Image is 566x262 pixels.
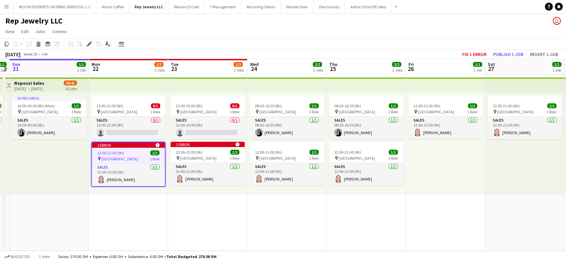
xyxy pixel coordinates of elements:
div: [DATE] → [DATE] [14,86,44,91]
span: View [5,28,15,34]
app-card-role: Sales1/112:00-21:00 (9h)[PERSON_NAME] [487,117,562,139]
span: Jobs [35,28,45,34]
app-user-avatar: Rudi Yriarte [553,17,561,25]
span: 23 [170,65,178,73]
app-job-card: 15:00-23:00 (8h)0/1 [GEOGRAPHIC_DATA]1 RoleSales0/115:00-23:00 (8h) [91,95,165,139]
span: Edit [21,28,29,34]
app-job-card: 12:00-21:00 (9h)1/1 [GEOGRAPHIC_DATA]1 RoleSales1/112:00-21:00 (9h)[PERSON_NAME] [329,142,403,185]
button: Recurring Clients [241,0,281,13]
button: Masra Coffee [96,0,129,13]
span: 1 Role [150,156,159,161]
span: 1/1 [552,62,561,67]
app-card-role: Sales1/113:00-22:00 (9h)[PERSON_NAME] [92,164,165,186]
span: 08:30-16:30 (8h) [255,103,282,108]
span: 2/2 [392,62,401,67]
div: +04 [41,52,47,57]
span: 1 Role [230,109,239,114]
app-card-role: Sales1/108:30-16:30 (8h)[PERSON_NAME] [250,117,324,139]
span: [GEOGRAPHIC_DATA] [497,109,534,114]
div: 41 jobs [66,85,77,91]
h3: Repossi Sales [14,80,44,86]
span: 39/41 [64,80,77,85]
div: 12:00-21:00 (9h)1/1 [GEOGRAPHIC_DATA]1 RoleSales1/112:00-21:00 (9h)[PERSON_NAME] [408,95,482,139]
span: [GEOGRAPHIC_DATA] [101,156,138,161]
span: [GEOGRAPHIC_DATA] [339,109,375,114]
app-card-role: Sales1/112:00-21:00 (9h)[PERSON_NAME] [329,163,403,185]
span: [GEOGRAPHIC_DATA] [418,109,454,114]
span: [GEOGRAPHIC_DATA] [101,109,137,114]
span: 1 Role [388,156,398,161]
span: [GEOGRAPHIC_DATA] [259,156,296,161]
div: 12:00-20:00 (8h)0/1 [GEOGRAPHIC_DATA]1 RoleSales0/112:00-20:00 (8h) [170,95,245,139]
div: 2 Jobs [392,68,403,73]
span: Total Budgeted 270.00 DH [166,254,217,259]
div: In progress [12,95,86,101]
span: 12:00-21:00 (9h) [493,103,520,108]
span: 1/1 [77,62,86,67]
app-job-card: In progress16:00-00:00 (8h) (Mon)1/1 [GEOGRAPHIC_DATA]1 RoleSales1/116:00-00:00 (8h)[PERSON_NAME] [12,95,86,139]
button: Adhoc (One Off Jobs) [345,0,392,13]
button: Rep Jewelry LLC [129,0,169,13]
app-job-card: 08:30-16:30 (8h)1/1 [GEOGRAPHIC_DATA]1 RoleSales1/108:30-16:30 (8h)[PERSON_NAME] [250,95,324,139]
span: 1 Role [230,156,239,161]
span: 1/1 [150,150,159,155]
div: 1 error [92,142,165,148]
h1: Rep Jewelry LLC [5,16,63,26]
app-card-role: Sales1/108:30-16:30 (8h)[PERSON_NAME] [329,117,403,139]
button: Zero Gravity [313,0,345,13]
span: [GEOGRAPHIC_DATA] [259,109,296,114]
div: 1 error 13:00-22:00 (9h)1/1 [GEOGRAPHIC_DATA]1 RoleSales1/113:00-22:00 (9h)[PERSON_NAME] [91,142,165,187]
div: 2 Jobs [313,68,323,73]
span: 12:00-21:00 (9h) [255,150,282,155]
span: 1/2 [233,62,243,67]
span: 1/1 [473,62,482,67]
app-card-role: Sales1/116:00-00:00 (8h)[PERSON_NAME] [12,117,86,139]
span: [GEOGRAPHIC_DATA] [180,156,217,161]
button: Revert 1 job [527,50,561,59]
span: 1/1 [72,103,81,108]
span: 1/1 [389,150,398,155]
span: Fri [409,61,414,67]
app-job-card: 1 error 13:00-22:00 (9h)1/1 [GEOGRAPHIC_DATA]1 RoleSales1/113:00-22:00 (9h)[PERSON_NAME] [170,142,245,185]
span: 1 Role [71,109,81,114]
span: 1 Role [468,109,477,114]
span: 13:00-22:00 (9h) [176,150,203,155]
span: Tue [171,61,178,67]
div: 08:30-16:30 (8h)1/1 [GEOGRAPHIC_DATA]1 RoleSales1/108:30-16:30 (8h)[PERSON_NAME] [329,95,403,139]
app-card-role: Sales1/112:00-21:00 (9h)[PERSON_NAME] [250,163,324,185]
app-job-card: 12:00-21:00 (9h)1/1 [GEOGRAPHIC_DATA]1 RoleSales1/112:00-21:00 (9h)[PERSON_NAME] [250,142,324,185]
a: Comms [49,27,70,36]
button: Maisan15 Cafe [169,0,205,13]
span: 1/1 [389,103,398,108]
button: Publish 1 job [490,50,526,59]
span: 08:30-16:30 (8h) [334,103,361,108]
a: Jobs [33,27,48,36]
div: [DATE] [5,51,21,58]
span: 27 [487,65,495,73]
span: 1/2 [154,62,163,67]
span: 15:00-23:00 (8h) [96,103,123,108]
span: 0/1 [151,103,160,108]
button: Maroon Door [281,0,313,13]
span: Mon [92,61,100,67]
span: 2/2 [313,62,322,67]
button: Budgeted [3,253,31,260]
span: Comms [52,28,67,34]
span: 1/1 [309,103,319,108]
button: MOCHI DESSERTS CATERING SERVICES L.L.C [14,0,96,13]
span: Budgeted [11,254,30,259]
span: 1/1 [547,103,556,108]
button: 7 Management [205,0,241,13]
span: 1 Role [547,109,556,114]
span: Wed [250,61,259,67]
span: 24 [249,65,259,73]
span: 22 [91,65,100,73]
span: 12:00-20:00 (8h) [176,103,203,108]
span: [GEOGRAPHIC_DATA] [180,109,217,114]
span: 1 Role [309,156,319,161]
